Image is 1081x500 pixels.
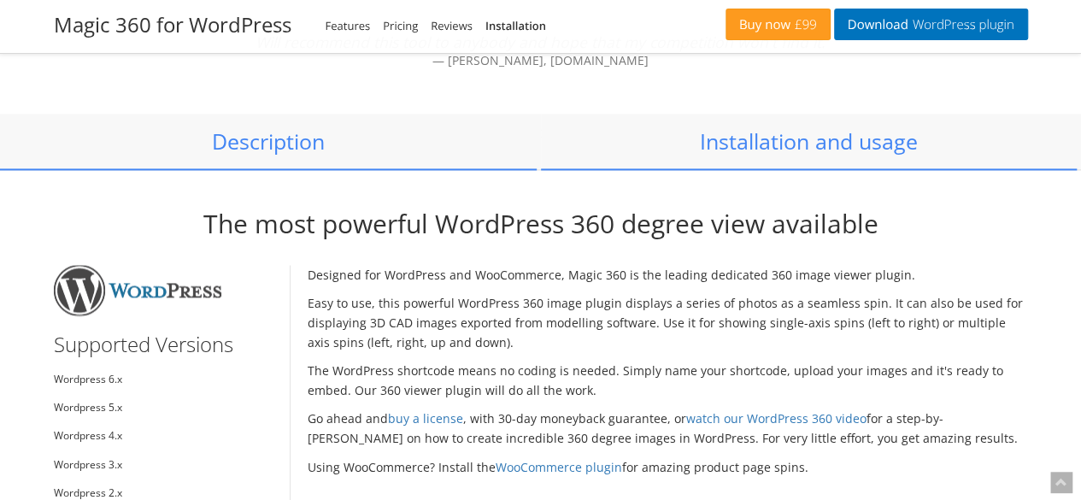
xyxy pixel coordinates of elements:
span: WordPress plugin [908,18,1014,32]
a: Pricing [383,18,418,33]
a: WooCommerce plugin [496,458,622,474]
a: Buy now£99 [726,9,831,40]
li: Wordpress 3.x [54,454,278,474]
p: Using WooCommerce? Install the for amazing product page spins. [308,456,1028,476]
a: watch our WordPress 360 video [686,410,867,426]
a: buy a license [388,410,463,426]
a: Reviews [431,18,473,33]
small: [PERSON_NAME], [DOMAIN_NAME] [238,52,844,69]
p: The WordPress shortcode means no coding is needed. Simply name your shortcode, upload your images... [308,361,1028,400]
li: Wordpress 4.x [54,426,278,445]
a: Installation and usage [541,114,1078,170]
a: Installation [485,18,546,33]
h3: Supported Versions [54,333,278,356]
li: Wordpress 6.x [54,369,278,389]
li: Wordpress 5.x [54,397,278,417]
p: Designed for WordPress and WooCommerce, Magic 360 is the leading dedicated 360 image viewer plugin. [308,265,1028,285]
a: DownloadWordPress plugin [834,9,1028,40]
p: Go ahead and , with 30-day moneyback guarantee, or for a step-by-[PERSON_NAME] on how to create i... [308,409,1028,448]
a: Features [326,18,371,33]
p: Easy to use, this powerful WordPress 360 image plugin displays a series of photos as a seamless s... [308,293,1028,352]
span: £99 [790,18,817,32]
h2: The most powerful WordPress 360 degree view available [41,209,1041,239]
h2: Magic 360 for WordPress [54,13,291,38]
